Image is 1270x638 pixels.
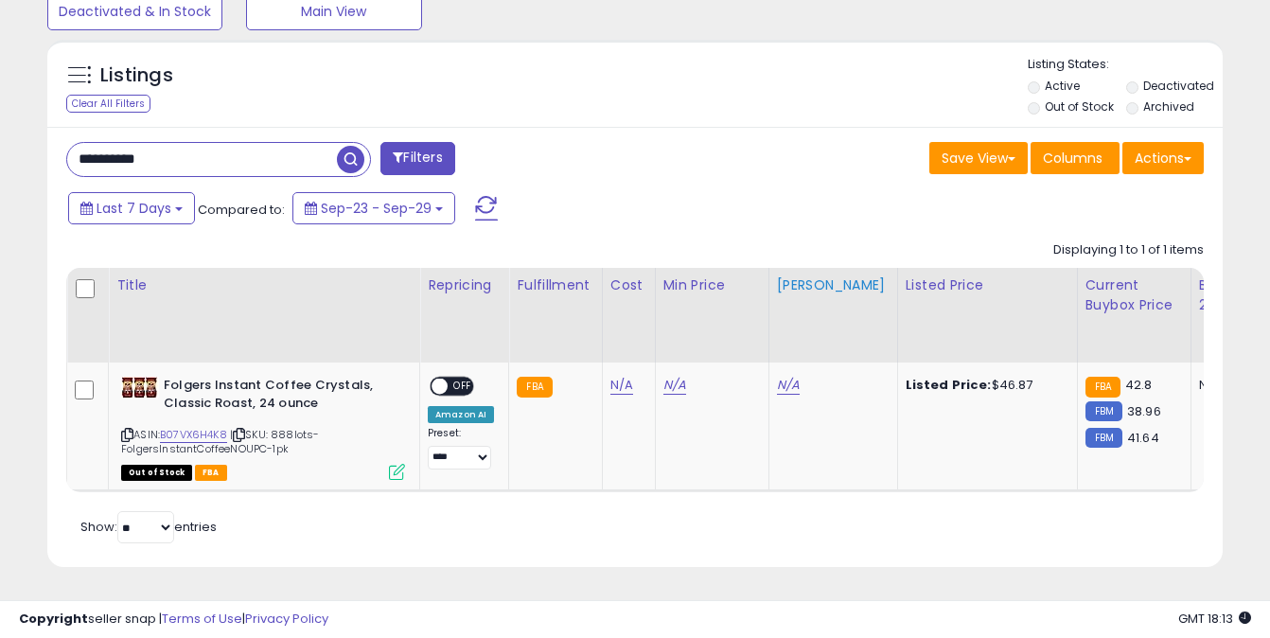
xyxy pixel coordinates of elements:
[906,377,1063,394] div: $46.87
[1127,402,1161,420] span: 38.96
[121,377,159,399] img: 41pFwu0suDL._SL40_.jpg
[906,376,992,394] b: Listed Price:
[1143,98,1194,115] label: Archived
[929,142,1028,174] button: Save View
[610,275,647,295] div: Cost
[1028,56,1223,74] p: Listing States:
[1122,142,1204,174] button: Actions
[1045,78,1080,94] label: Active
[162,610,242,628] a: Terms of Use
[777,275,890,295] div: [PERSON_NAME]
[428,275,501,295] div: Repricing
[198,201,285,219] span: Compared to:
[906,275,1069,295] div: Listed Price
[663,376,686,395] a: N/A
[97,199,171,218] span: Last 7 Days
[195,465,227,481] span: FBA
[610,376,633,395] a: N/A
[245,610,328,628] a: Privacy Policy
[121,465,192,481] span: All listings that are currently out of stock and unavailable for purchase on Amazon
[1178,610,1251,628] span: 2025-10-7 18:13 GMT
[68,192,195,224] button: Last 7 Days
[1045,98,1114,115] label: Out of Stock
[121,427,319,455] span: | SKU: 888lots-FolgersInstantCoffeeNOUPC-1pk
[1199,377,1261,394] div: N/A
[1031,142,1120,174] button: Columns
[1127,429,1159,447] span: 41.64
[116,275,412,295] div: Title
[517,377,552,398] small: FBA
[428,427,494,470] div: Preset:
[448,379,478,395] span: OFF
[19,611,328,629] div: seller snap | |
[380,142,454,175] button: Filters
[292,192,455,224] button: Sep-23 - Sep-29
[1085,428,1122,448] small: FBM
[663,275,761,295] div: Min Price
[160,427,227,443] a: B07VX6H4K8
[1085,401,1122,421] small: FBM
[80,518,217,536] span: Show: entries
[164,377,394,416] b: Folgers Instant Coffee Crystals, Classic Roast, 24 ounce
[1085,275,1183,315] div: Current Buybox Price
[121,377,405,478] div: ASIN:
[66,95,150,113] div: Clear All Filters
[1143,78,1214,94] label: Deactivated
[1043,149,1102,168] span: Columns
[777,376,800,395] a: N/A
[1199,275,1268,315] div: BB Share 24h.
[1125,376,1153,394] span: 42.8
[1085,377,1120,398] small: FBA
[428,406,494,423] div: Amazon AI
[517,275,593,295] div: Fulfillment
[100,62,173,89] h5: Listings
[19,610,88,628] strong: Copyright
[1053,241,1204,259] div: Displaying 1 to 1 of 1 items
[321,199,432,218] span: Sep-23 - Sep-29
